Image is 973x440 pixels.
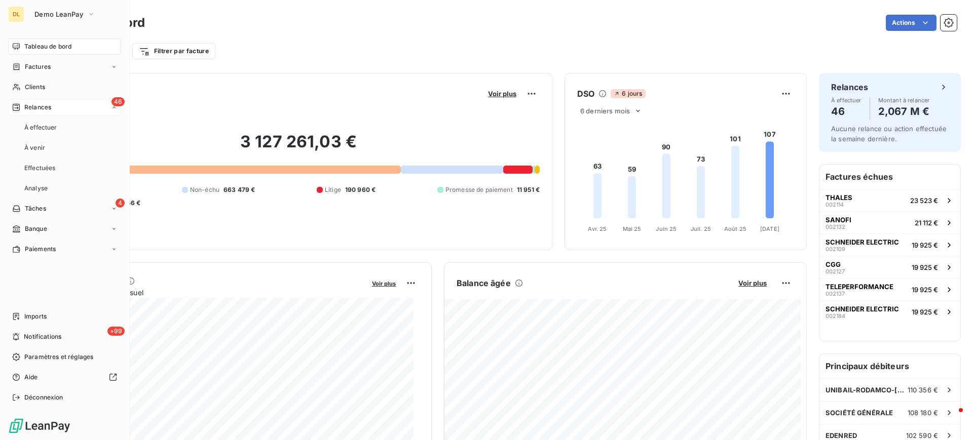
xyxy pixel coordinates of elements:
[878,103,930,119] h4: 2,067 M €
[25,245,56,254] span: Paiements
[190,185,219,194] span: Non-échu
[107,327,125,336] span: +99
[826,238,899,246] span: SCHNEIDER ELECTRIC
[724,225,746,232] tspan: Août 25
[826,313,845,319] span: 002184
[24,42,71,51] span: Tableau de bord
[831,103,862,119] h4: 46
[24,164,56,173] span: Effectuées
[8,6,24,22] div: DL
[908,386,938,394] span: 110 356 €
[580,107,630,115] span: 6 derniers mois
[912,308,938,316] span: 19 925 €
[25,62,51,71] span: Factures
[735,278,770,288] button: Voir plus
[8,418,71,434] img: Logo LeanPay
[826,268,845,274] span: 002127
[819,211,960,233] button: SANOFI00213221 112 €
[24,393,63,402] span: Déconnexion
[826,224,845,230] span: 002132
[912,286,938,294] span: 19 925 €
[878,97,930,103] span: Montant à relancer
[826,283,893,291] span: TELEPERFORMANCE
[24,373,38,382] span: Aide
[912,241,938,249] span: 19 925 €
[325,185,341,194] span: Litige
[819,233,960,256] button: SCHNEIDER ELECTRIC00210919 925 €
[912,263,938,271] span: 19 925 €
[831,97,862,103] span: À effectuer
[831,81,868,93] h6: Relances
[826,386,908,394] span: UNIBAIL-RODAMCO-[GEOGRAPHIC_DATA]
[24,143,45,152] span: À venir
[691,225,711,232] tspan: Juil. 25
[826,260,841,268] span: CGG
[24,123,57,132] span: À effectuer
[24,103,51,112] span: Relances
[656,225,677,232] tspan: Juin 25
[57,132,540,162] h2: 3 127 261,03 €
[910,196,938,205] span: 23 523 €
[111,97,125,106] span: 46
[24,184,48,193] span: Analyse
[623,225,642,232] tspan: Mai 25
[826,409,893,417] span: SOCIÉTÉ GÉNÉRALE
[369,278,399,288] button: Voir plus
[819,278,960,300] button: TELEPERFORMANCE00213719 925 €
[24,312,47,321] span: Imports
[939,406,963,430] iframe: Intercom live chat
[8,369,121,385] a: Aide
[116,198,125,208] span: 4
[57,287,365,298] span: Chiffre d'affaires mensuel
[826,216,851,224] span: SANOFI
[25,224,47,233] span: Banque
[819,189,960,211] button: THALES00211423 523 €
[25,83,45,92] span: Clients
[34,10,83,18] span: Demo LeanPay
[517,185,540,194] span: 11 951 €
[588,225,607,232] tspan: Avr. 25
[819,165,960,189] h6: Factures échues
[223,185,255,194] span: 663 479 €
[819,354,960,378] h6: Principaux débiteurs
[485,89,519,98] button: Voir plus
[826,431,857,439] span: EDENRED
[826,202,844,208] span: 002114
[915,219,938,227] span: 21 112 €
[826,246,845,252] span: 002109
[372,280,396,287] span: Voir plus
[819,256,960,278] button: CGG00212719 925 €
[345,185,376,194] span: 190 960 €
[24,332,61,341] span: Notifications
[826,291,845,297] span: 002137
[819,300,960,323] button: SCHNEIDER ELECTRIC00218419 925 €
[760,225,779,232] tspan: [DATE]
[24,352,93,362] span: Paramètres et réglages
[132,43,215,59] button: Filtrer par facture
[826,193,852,202] span: THALES
[831,125,947,143] span: Aucune relance ou action effectuée la semaine dernière.
[25,204,46,213] span: Tâches
[488,90,516,98] span: Voir plus
[908,409,938,417] span: 108 180 €
[577,88,594,100] h6: DSO
[886,15,937,31] button: Actions
[738,279,767,287] span: Voir plus
[826,305,899,313] span: SCHNEIDER ELECTRIC
[445,185,513,194] span: Promesse de paiement
[611,89,645,98] span: 6 jours
[457,277,511,289] h6: Balance âgée
[906,431,938,439] span: 102 590 €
